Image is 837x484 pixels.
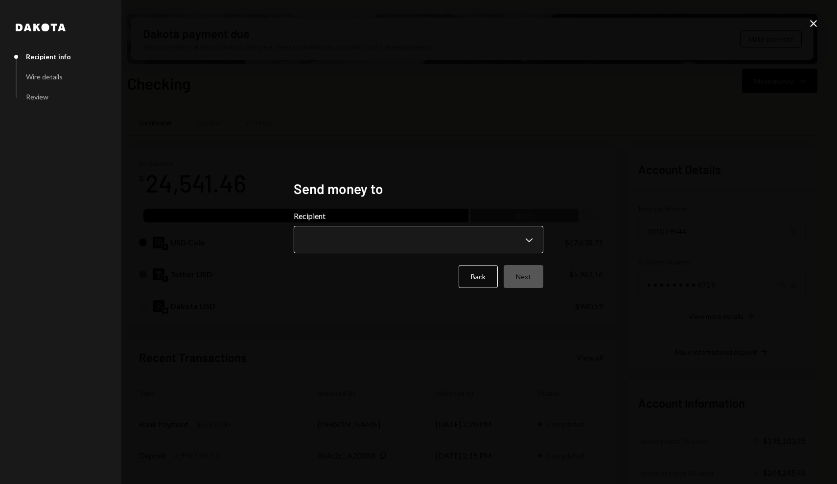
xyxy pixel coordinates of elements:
div: Review [26,93,48,101]
label: Recipient [294,210,543,222]
h2: Send money to [294,179,543,198]
div: Recipient info [26,52,71,61]
div: Wire details [26,73,63,81]
button: Back [459,265,498,288]
button: Recipient [294,226,543,253]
